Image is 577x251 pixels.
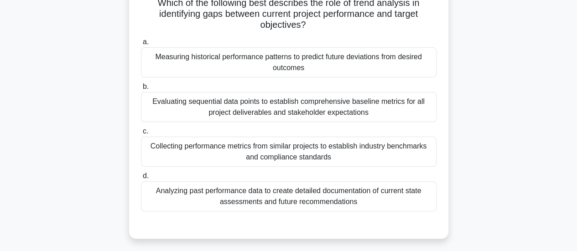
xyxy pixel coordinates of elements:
div: Collecting performance metrics from similar projects to establish industry benchmarks and complia... [141,137,437,167]
div: Analyzing past performance data to create detailed documentation of current state assessments and... [141,181,437,211]
span: d. [143,172,149,179]
span: a. [143,38,149,46]
span: b. [143,82,149,90]
span: c. [143,127,148,135]
div: Evaluating sequential data points to establish comprehensive baseline metrics for all project del... [141,92,437,122]
div: Measuring historical performance patterns to predict future deviations from desired outcomes [141,47,437,77]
